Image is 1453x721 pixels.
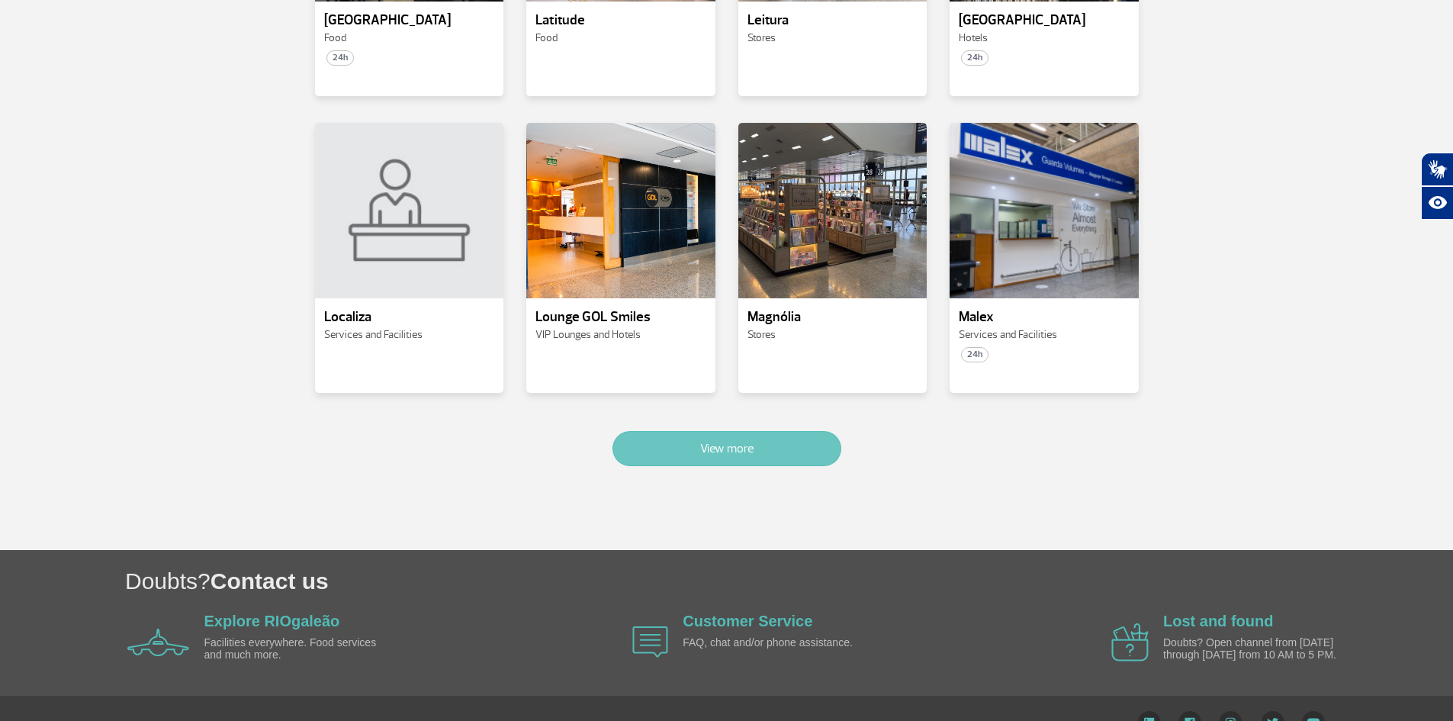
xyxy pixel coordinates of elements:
[1111,623,1149,661] img: airplane icon
[747,31,776,44] span: Stores
[204,613,340,629] a: Explore RIOgaleão
[535,13,706,28] p: Latitude
[959,310,1130,325] p: Malex
[1421,186,1453,220] button: Abrir recursos assistivos.
[632,626,668,658] img: airplane icon
[961,347,988,362] span: 24h
[1163,613,1273,629] a: Lost and found
[1421,153,1453,220] div: Plugin de acessibilidade da Hand Talk.
[204,637,380,661] p: Facilities everywhere. Food services and much more.
[125,565,1453,597] h1: Doubts?
[535,310,706,325] p: Lounge GOL Smiles
[535,31,558,44] span: Food
[1421,153,1453,186] button: Abrir tradutor de língua de sinais.
[747,310,918,325] p: Magnólia
[959,31,988,44] span: Hotels
[324,13,495,28] p: [GEOGRAPHIC_DATA]
[324,31,346,44] span: Food
[959,328,1057,341] span: Services and Facilities
[127,629,189,656] img: airplane icon
[612,431,841,466] button: View more
[324,310,495,325] p: Localiza
[1163,637,1339,661] p: Doubts? Open channel from [DATE] through [DATE] from 10 AM to 5 PM.
[959,13,1130,28] p: [GEOGRAPHIC_DATA]
[683,613,812,629] a: Customer Service
[961,50,988,66] span: 24h
[535,328,641,341] span: VIP Lounges and Hotels
[683,637,858,649] p: FAQ, chat and/or phone assistance.
[326,50,354,66] span: 24h
[747,328,776,341] span: Stores
[324,328,423,341] span: Services and Facilities
[747,13,918,28] p: Leitura
[211,568,329,594] span: Contact us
